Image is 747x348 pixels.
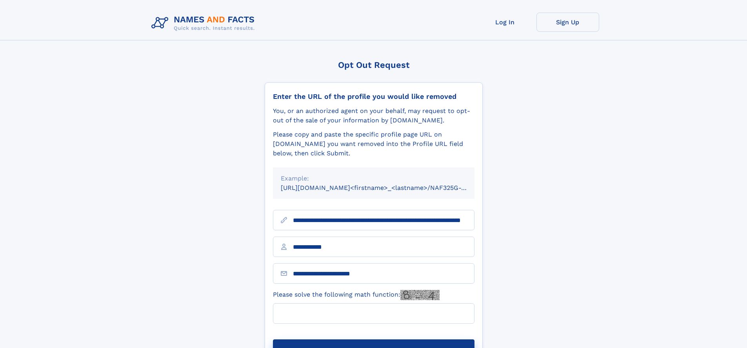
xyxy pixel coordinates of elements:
img: Logo Names and Facts [148,13,261,34]
a: Log In [474,13,536,32]
div: Enter the URL of the profile you would like removed [273,92,474,101]
div: Opt Out Request [265,60,483,70]
label: Please solve the following math function: [273,290,440,300]
a: Sign Up [536,13,599,32]
div: You, or an authorized agent on your behalf, may request to opt-out of the sale of your informatio... [273,106,474,125]
div: Example: [281,174,467,183]
small: [URL][DOMAIN_NAME]<firstname>_<lastname>/NAF325G-xxxxxxxx [281,184,489,191]
div: Please copy and paste the specific profile page URL on [DOMAIN_NAME] you want removed into the Pr... [273,130,474,158]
